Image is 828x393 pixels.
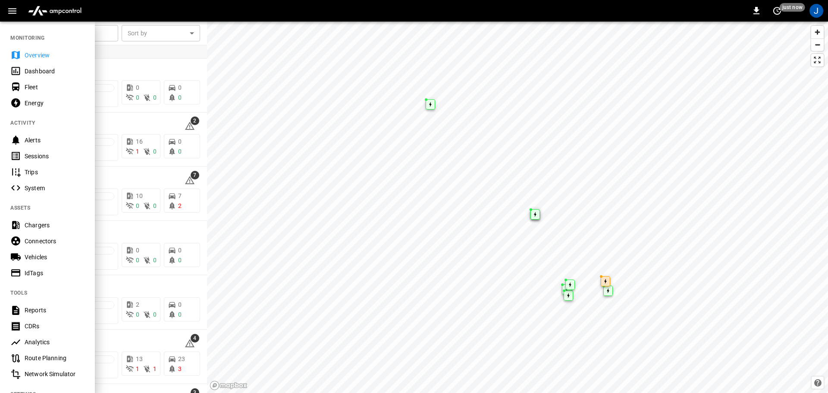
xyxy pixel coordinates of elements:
div: Dashboard [25,67,85,75]
div: IdTags [25,269,85,277]
div: Sessions [25,152,85,160]
span: just now [780,3,805,12]
div: CDRs [25,322,85,330]
div: Trips [25,168,85,176]
div: Chargers [25,221,85,230]
div: Alerts [25,136,85,145]
div: Vehicles [25,253,85,261]
div: Reports [25,306,85,314]
div: Overview [25,51,85,60]
div: System [25,184,85,192]
img: ampcontrol.io logo [25,3,85,19]
div: profile-icon [809,4,823,18]
div: Fleet [25,83,85,91]
div: Energy [25,99,85,107]
div: Analytics [25,338,85,346]
button: set refresh interval [770,4,784,18]
div: Connectors [25,237,85,245]
div: Route Planning [25,354,85,362]
div: Network Simulator [25,370,85,378]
